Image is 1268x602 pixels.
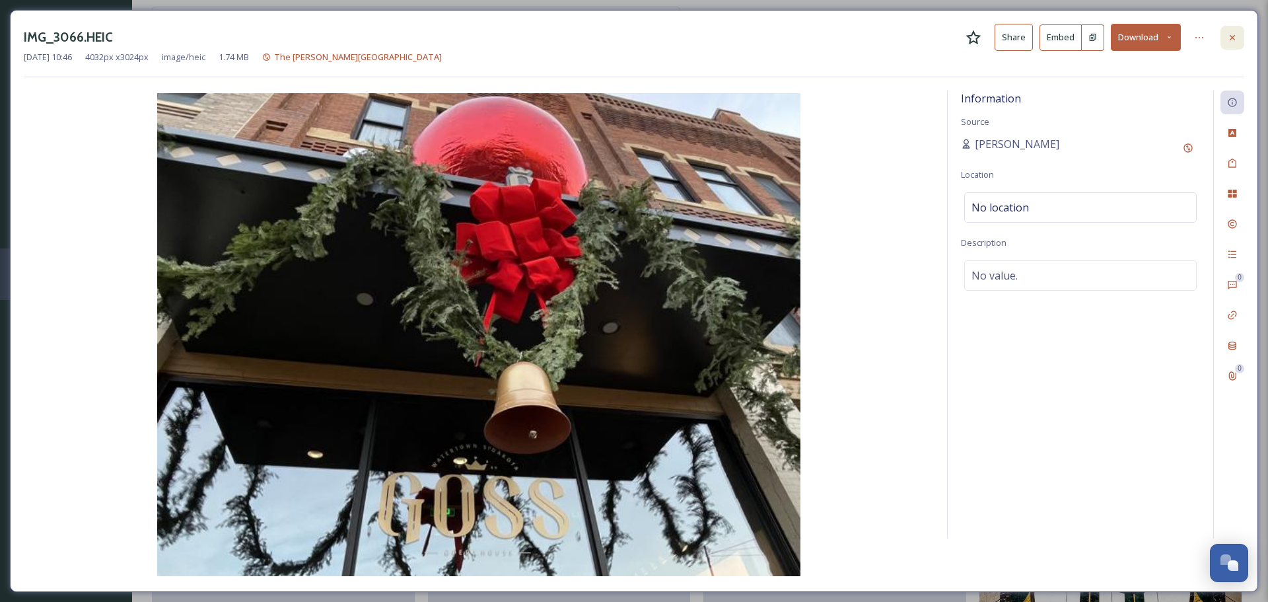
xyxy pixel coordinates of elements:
div: 0 [1235,364,1244,373]
button: Embed [1039,24,1082,51]
h3: IMG_3066.HEIC [24,28,113,47]
span: Description [961,237,1006,248]
button: Download [1111,24,1181,51]
span: The [PERSON_NAME][GEOGRAPHIC_DATA] [274,51,442,63]
span: [PERSON_NAME] [975,136,1059,152]
span: 4032 px x 3024 px [85,51,149,63]
span: image/heic [162,51,205,63]
span: Information [961,91,1021,106]
span: Location [961,169,994,180]
span: No value. [971,268,1018,283]
span: Source [961,116,989,128]
span: No location [971,200,1029,215]
span: [DATE] 10:46 [24,51,72,63]
img: 45f25d26-8626-42ce-a6e9-39d41ab951a0.jpg [24,93,934,576]
div: 0 [1235,273,1244,282]
button: Open Chat [1210,544,1248,582]
span: 1.74 MB [219,51,249,63]
button: Share [995,24,1033,51]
